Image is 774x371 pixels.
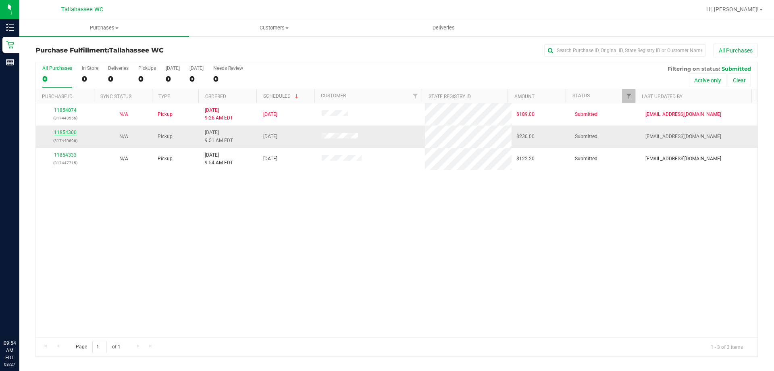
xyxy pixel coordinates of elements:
a: Last Updated By [642,94,682,99]
a: Type [158,94,170,99]
div: Needs Review [213,65,243,71]
span: [DATE] 9:51 AM EDT [205,129,233,144]
p: (317440696) [41,137,89,145]
div: 0 [166,74,180,84]
div: 0 [42,74,72,84]
a: Purchases [19,19,189,36]
span: Tallahassee WC [109,46,164,54]
span: Pickup [158,133,173,140]
span: Not Applicable [119,134,128,139]
span: Hi, [PERSON_NAME]! [706,6,759,13]
span: Pickup [158,155,173,163]
span: [DATE] 9:54 AM EDT [205,151,233,167]
span: $122.20 [516,155,535,163]
span: [EMAIL_ADDRESS][DOMAIN_NAME] [645,155,721,163]
inline-svg: Inventory [6,23,14,31]
a: Ordered [205,94,226,99]
span: Purchases [19,24,189,31]
a: Filter [622,89,635,103]
span: Page of 1 [69,341,127,353]
button: All Purchases [714,44,758,57]
div: In Store [82,65,98,71]
span: [DATE] [263,111,277,118]
div: 0 [108,74,129,84]
a: Customers [189,19,359,36]
a: Status [572,93,590,99]
button: Clear [728,73,751,87]
a: Purchase ID [42,94,73,99]
a: 11854074 [54,107,77,113]
span: [DATE] [263,155,277,163]
span: $230.00 [516,133,535,140]
div: All Purchases [42,65,72,71]
p: (317443556) [41,114,89,122]
a: Deliveries [359,19,528,36]
div: [DATE] [189,65,204,71]
span: Submitted [575,155,597,163]
a: State Registry ID [429,94,471,99]
a: 11854300 [54,130,77,135]
a: Customer [321,93,346,99]
span: [EMAIL_ADDRESS][DOMAIN_NAME] [645,133,721,140]
span: Pickup [158,111,173,118]
span: Not Applicable [119,111,128,117]
p: 08/27 [4,361,16,367]
div: PickUps [138,65,156,71]
p: 09:54 AM EDT [4,340,16,361]
a: 11854333 [54,152,77,158]
inline-svg: Retail [6,41,14,49]
button: Active only [689,73,726,87]
a: Scheduled [263,93,300,99]
span: [DATE] 9:26 AM EDT [205,107,233,122]
a: Filter [408,89,422,103]
h3: Purchase Fulfillment: [35,47,276,54]
span: [EMAIL_ADDRESS][DOMAIN_NAME] [645,111,721,118]
span: $189.00 [516,111,535,118]
span: Submitted [722,65,751,72]
a: Sync Status [100,94,131,99]
inline-svg: Reports [6,58,14,66]
div: [DATE] [166,65,180,71]
span: Submitted [575,133,597,140]
span: Deliveries [422,24,466,31]
div: 0 [189,74,204,84]
input: Search Purchase ID, Original ID, State Registry ID or Customer Name... [544,44,705,57]
span: 1 - 3 of 3 items [704,341,749,353]
span: [DATE] [263,133,277,140]
span: Filtering on status: [668,65,720,72]
input: 1 [92,341,107,353]
button: N/A [119,133,128,140]
div: 0 [82,74,98,84]
p: (317447715) [41,159,89,167]
iframe: Resource center [8,306,32,331]
span: Tallahassee WC [61,6,103,13]
div: 0 [138,74,156,84]
span: Customers [189,24,358,31]
button: N/A [119,111,128,118]
span: Not Applicable [119,156,128,161]
a: Amount [514,94,535,99]
button: N/A [119,155,128,163]
div: 0 [213,74,243,84]
div: Deliveries [108,65,129,71]
span: Submitted [575,111,597,118]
